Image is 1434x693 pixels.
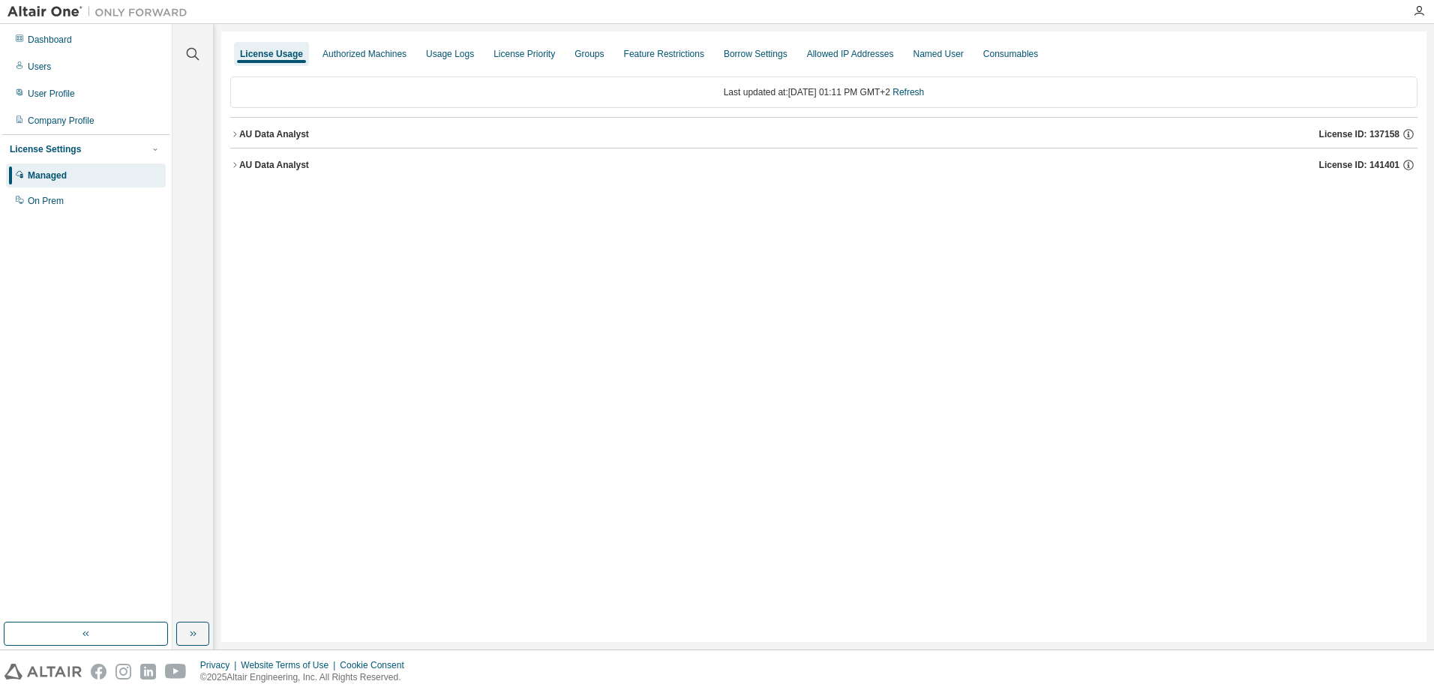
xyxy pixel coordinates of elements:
p: © 2025 Altair Engineering, Inc. All Rights Reserved. [200,671,413,684]
img: youtube.svg [165,664,187,679]
div: License Priority [493,48,555,60]
button: AU Data AnalystLicense ID: 137158 [230,118,1417,151]
img: altair_logo.svg [4,664,82,679]
span: License ID: 141401 [1319,159,1399,171]
a: Refresh [892,87,924,97]
div: License Settings [10,143,81,155]
img: facebook.svg [91,664,106,679]
div: Borrow Settings [724,48,787,60]
div: Groups [574,48,604,60]
button: AU Data AnalystLicense ID: 141401 [230,148,1417,181]
div: On Prem [28,195,64,207]
img: Altair One [7,4,195,19]
div: AU Data Analyst [239,128,309,140]
div: Allowed IP Addresses [807,48,894,60]
div: Consumables [983,48,1038,60]
div: Usage Logs [426,48,474,60]
div: User Profile [28,88,75,100]
div: AU Data Analyst [239,159,309,171]
div: License Usage [240,48,303,60]
div: Website Terms of Use [241,659,340,671]
img: instagram.svg [115,664,131,679]
div: Dashboard [28,34,72,46]
div: Authorized Machines [322,48,406,60]
span: License ID: 137158 [1319,128,1399,140]
div: Company Profile [28,115,94,127]
div: Feature Restrictions [624,48,704,60]
div: Users [28,61,51,73]
img: linkedin.svg [140,664,156,679]
div: Cookie Consent [340,659,412,671]
div: Named User [913,48,963,60]
div: Privacy [200,659,241,671]
div: Managed [28,169,67,181]
div: Last updated at: [DATE] 01:11 PM GMT+2 [230,76,1417,108]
